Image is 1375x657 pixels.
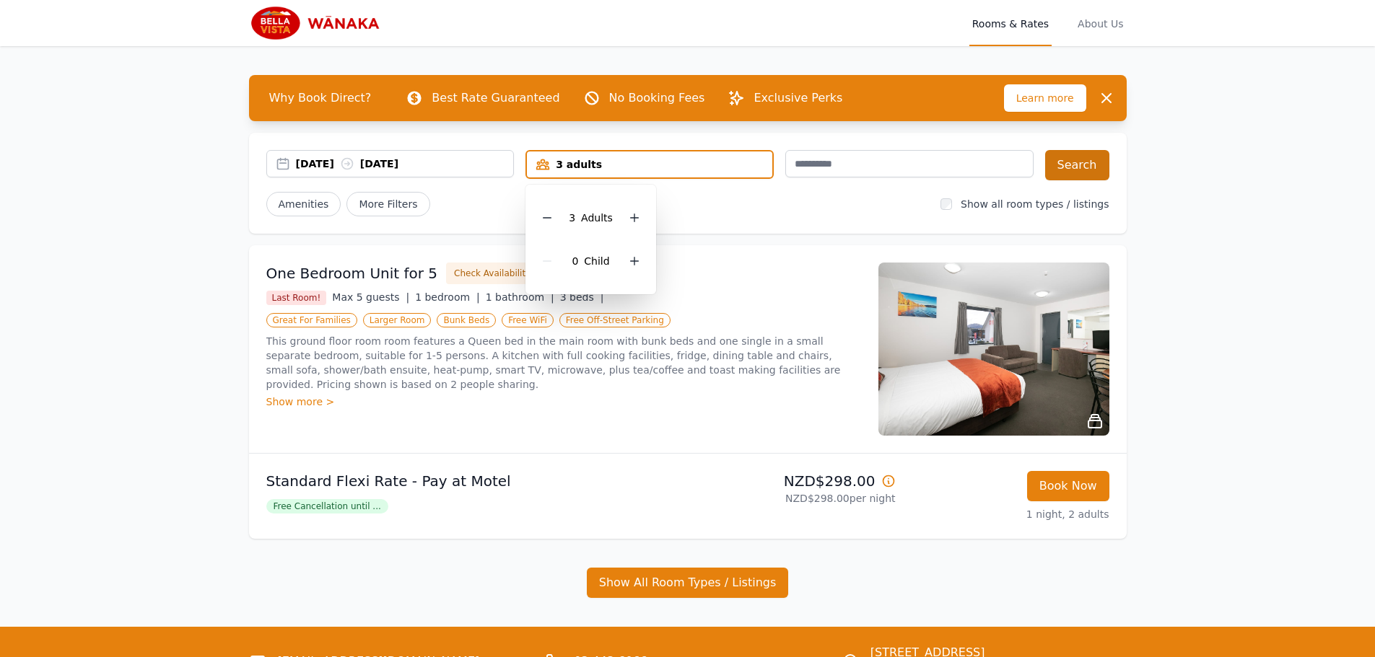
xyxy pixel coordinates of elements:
p: NZD$298.00 [694,471,896,491]
span: Larger Room [363,313,432,327]
p: Exclusive Perks [754,89,842,107]
span: Great For Families [266,313,357,327]
label: Show all room types / listings [961,198,1109,210]
span: Free WiFi [502,313,554,327]
span: Last Room! [266,291,327,305]
span: 3 beds | [560,291,604,303]
button: Show All Room Types / Listings [587,568,789,598]
button: Check Availability [446,263,538,284]
button: Book Now [1027,471,1109,501]
span: Why Book Direct? [258,84,383,113]
span: 3 [569,212,575,224]
div: Show more > [266,394,861,409]
button: Search [1045,150,1109,180]
span: Learn more [1004,84,1086,112]
span: Free Cancellation until ... [266,499,388,513]
span: Max 5 guests | [332,291,409,303]
span: Free Off-Street Parking [559,313,671,327]
h3: One Bedroom Unit for 5 [266,263,438,283]
p: Best Rate Guaranteed [432,89,559,107]
p: Standard Flexi Rate - Pay at Motel [266,471,682,491]
span: 1 bathroom | [486,291,554,303]
p: No Booking Fees [609,89,705,107]
button: Amenities [266,192,341,216]
span: 0 [572,255,578,267]
span: 1 bedroom | [415,291,480,303]
div: 3 adults [527,157,772,172]
span: More Filters [346,192,429,216]
div: [DATE] [DATE] [296,156,514,171]
img: Bella Vista Wanaka [249,6,388,40]
p: This ground floor room room features a Queen bed in the main room with bunk beds and one single i... [266,334,861,392]
span: Child [584,255,609,267]
span: Bunk Beds [437,313,496,327]
p: NZD$298.00 per night [694,491,896,506]
p: 1 night, 2 adults [907,507,1109,521]
span: Adult s [581,212,613,224]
